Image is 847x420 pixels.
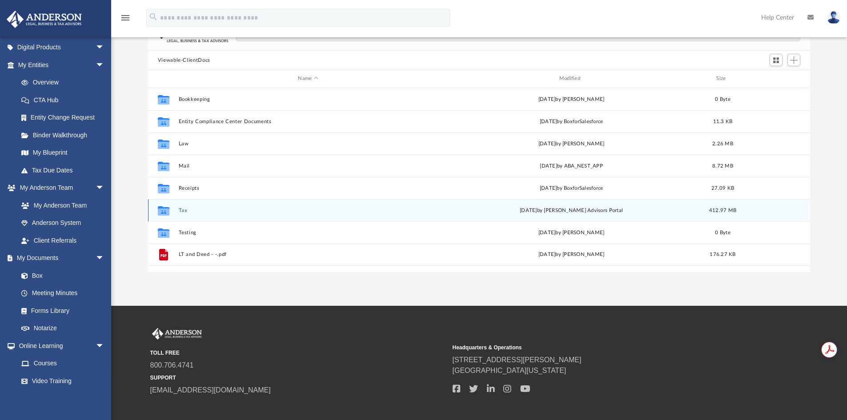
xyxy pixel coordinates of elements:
button: LT and Deed - -.pdf [178,252,438,257]
span: 412.97 MB [709,208,736,212]
a: [EMAIL_ADDRESS][DOMAIN_NAME] [150,386,271,394]
a: Client Referrals [12,232,113,249]
a: Binder Walkthrough [12,126,118,144]
span: arrow_drop_down [96,39,113,57]
span: arrow_drop_down [96,56,113,74]
div: [DATE] by [PERSON_NAME] [442,95,701,103]
img: User Pic [827,11,840,24]
a: Resources [12,390,113,408]
span: arrow_drop_down [96,337,113,355]
i: search [149,12,158,22]
a: Video Training [12,372,109,390]
a: Digital Productsarrow_drop_down [6,39,118,56]
span: arrow_drop_down [96,249,113,268]
div: Name [178,75,438,83]
span: 11.3 KB [713,119,732,124]
button: Law [178,141,438,147]
a: Courses [12,355,113,372]
button: Tax [178,208,438,213]
div: [DATE] by ABA_NEST_APP [442,162,701,170]
div: id [152,75,174,83]
div: [DATE] by [PERSON_NAME] [442,228,701,236]
a: Notarize [12,320,113,337]
a: 800.706.4741 [150,361,194,369]
img: Anderson Advisors Platinum Portal [150,328,204,340]
a: Entity Change Request [12,109,118,127]
small: Headquarters & Operations [453,344,749,352]
a: Forms Library [12,302,109,320]
button: Viewable-ClientDocs [158,56,210,64]
a: My Documentsarrow_drop_down [6,249,113,267]
button: Mail [178,163,438,169]
span: arrow_drop_down [96,179,113,197]
button: Add [787,54,801,66]
i: menu [120,12,131,23]
span: 176.27 KB [710,252,735,257]
a: menu [120,17,131,23]
a: Box [12,267,109,284]
div: [DATE] by BoxforSalesforce [442,184,701,192]
a: [STREET_ADDRESS][PERSON_NAME] [453,356,582,364]
small: SUPPORT [150,374,446,382]
div: [DATE] by [PERSON_NAME] [442,251,701,259]
a: My Entitiesarrow_drop_down [6,56,118,74]
img: Anderson Advisors Platinum Portal [4,11,84,28]
a: My Anderson Teamarrow_drop_down [6,179,113,197]
div: [DATE] by BoxforSalesforce [442,117,701,125]
button: Testing [178,230,438,236]
a: Meeting Minutes [12,284,113,302]
span: 0 Byte [715,230,731,235]
div: Size [705,75,740,83]
span: 8.72 MB [712,163,733,168]
button: Switch to Grid View [770,54,783,66]
div: Modified [442,75,701,83]
button: Receipts [178,185,438,191]
a: My Blueprint [12,144,113,162]
a: Online Learningarrow_drop_down [6,337,113,355]
small: TOLL FREE [150,349,446,357]
a: My Anderson Team [12,196,109,214]
span: 27.09 KB [711,185,734,190]
a: CTA Hub [12,91,118,109]
a: [GEOGRAPHIC_DATA][US_STATE] [453,367,566,374]
div: grid [148,88,811,272]
a: Overview [12,74,118,92]
a: Anderson System [12,214,113,232]
span: 0 Byte [715,96,731,101]
span: 2.26 MB [712,141,733,146]
button: Entity Compliance Center Documents [178,119,438,124]
button: Bookkeeping [178,96,438,102]
a: Tax Due Dates [12,161,118,179]
div: [DATE] by [PERSON_NAME] [442,140,701,148]
div: id [744,75,807,83]
div: [DATE] by [PERSON_NAME] Advisors Portal [442,206,701,214]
